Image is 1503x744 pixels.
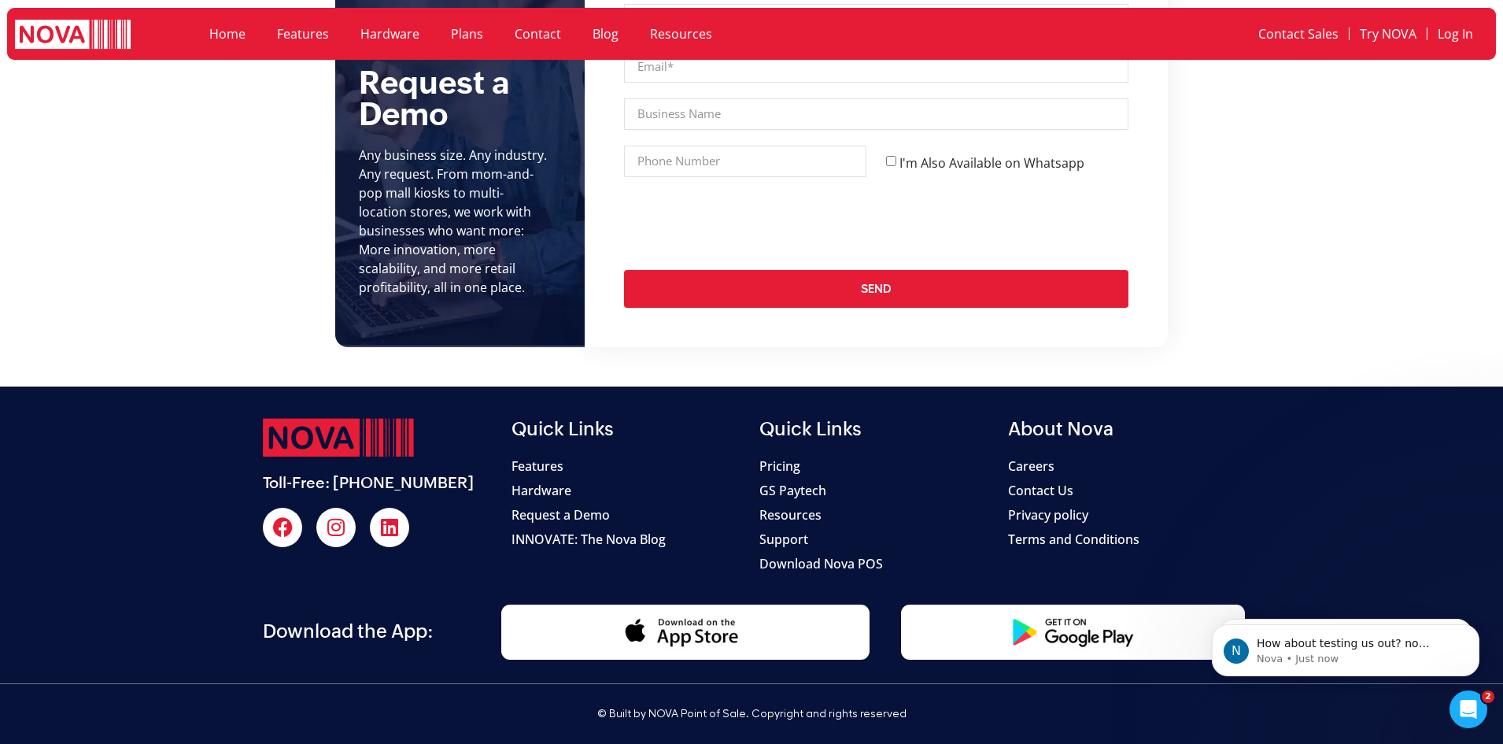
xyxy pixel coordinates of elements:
iframe: Intercom notifications message [1188,591,1503,701]
a: Download Nova POS [759,554,992,573]
div: Any business size. Any industry. Any request. From mom-and-pop mall kiosks to multi-location stor... [359,146,549,297]
a: Request a Demo [511,505,744,524]
a: Support [759,530,992,549]
span: Support [759,530,808,549]
a: Contact Us [1008,481,1241,500]
a: Terms and Conditions [1008,530,1241,549]
span: Terms and Conditions [1008,530,1139,549]
span: Send [861,283,892,295]
a: Try NOVA [1350,16,1427,52]
h2: About Nova [1008,418,1241,441]
iframe: reCAPTCHA [624,193,863,254]
h2: © Built by NOVA Point of Sale. Copyright and rights reserved [263,708,1240,721]
a: Privacy policy [1008,505,1241,524]
span: Hardware [511,481,571,500]
span: INNOVATE: The Nova Blog [511,530,666,549]
a: GS Paytech [759,481,992,500]
span: Features [511,457,563,476]
a: Careers [1008,457,1241,476]
h5: Request a Demo [359,67,562,130]
button: Send [624,270,1128,308]
input: Business Name [624,98,1128,130]
h2: Download the App: [263,620,493,643]
a: Home [194,16,261,52]
span: 2 [1482,690,1494,703]
a: Log In [1427,16,1483,52]
span: Careers [1008,457,1054,476]
a: Plans [435,16,499,52]
h2: Quick Links [759,418,992,441]
iframe: Intercom live chat [1449,690,1487,728]
input: Email* [624,51,1128,83]
a: Contact [499,16,577,52]
a: Hardware [511,481,744,500]
span: Contact Us [1008,481,1073,500]
span: GS Paytech [759,481,826,500]
nav: Menu [1052,16,1483,52]
a: Contact Sales [1248,16,1349,52]
span: Privacy policy [1008,505,1088,524]
img: logo white [15,20,131,52]
a: Features [511,457,744,476]
span: Resources [759,505,822,524]
label: I'm Also Available on Whatsapp [899,154,1084,171]
a: Blog [577,16,634,52]
a: Features [261,16,345,52]
input: Only numbers and phone characters (#, -, *, etc) are accepted. [624,146,866,177]
span: Download Nova POS [759,554,883,573]
a: INNOVATE: The Nova Blog [511,530,744,549]
a: Pricing [759,457,992,476]
a: Resources [634,16,728,52]
h2: Quick Links [511,418,744,441]
a: Resources [759,505,992,524]
span: Request a Demo [511,505,610,524]
h2: Toll-Free: [PHONE_NUMBER] [263,473,496,492]
a: Hardware [345,16,435,52]
nav: Menu [194,16,1036,52]
span: Pricing [759,457,800,476]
